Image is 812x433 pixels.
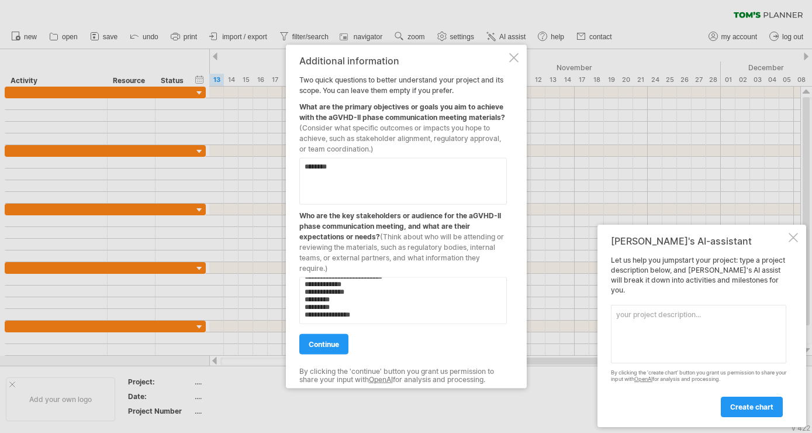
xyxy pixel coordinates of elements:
[634,376,652,382] a: OpenAI
[299,232,504,273] span: (Think about who will be attending or reviewing the materials, such as regulatory bodies, interna...
[611,370,786,383] div: By clicking the 'create chart' button you grant us permission to share your input with for analys...
[299,123,501,153] span: (Consider what specific outcomes or impacts you hope to achieve, such as stakeholder alignment, r...
[299,334,348,355] a: continue
[730,403,773,411] span: create chart
[309,340,339,349] span: continue
[721,397,783,417] a: create chart
[299,367,507,384] div: By clicking the 'continue' button you grant us permission to share your input with for analysis a...
[611,256,786,417] div: Let us help you jumpstart your project: type a project description below, and [PERSON_NAME]'s AI ...
[299,56,507,66] div: Additional information
[369,375,393,384] a: OpenAI
[611,235,786,247] div: [PERSON_NAME]'s AI-assistant
[299,56,507,378] div: Two quick questions to better understand your project and its scope. You can leave them empty if ...
[299,205,507,274] div: Who are the key stakeholders or audience for the aGVHD-II phase communication meeting, and what a...
[299,96,507,154] div: What are the primary objectives or goals you aim to achieve with the aGVHD-II phase communication...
